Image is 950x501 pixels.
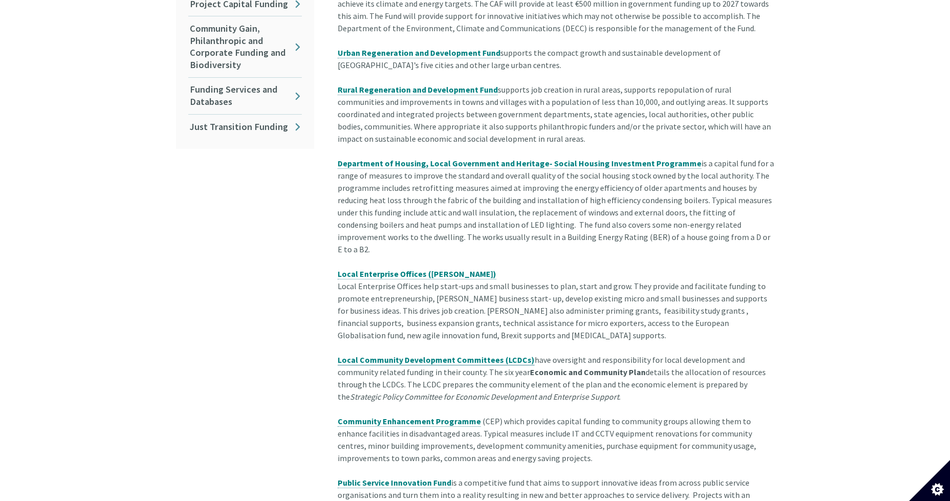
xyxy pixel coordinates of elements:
button: Set cookie preferences [909,460,950,501]
em: Strategic Policy Committee for Economic Development and Enterprise Support [350,391,619,402]
strong: Economic and Community Plan [530,367,646,377]
a: Community Enhancement Programme [338,416,481,427]
a: Local Community Development Committees (LCDCs) [338,355,535,365]
strong: Public Service Innovation Fund [338,477,451,488]
strong: Department of Housing, Local Government and Heritage- Social Housing Investment Programme [338,158,701,168]
a: Public Service Innovation Fund [338,477,451,488]
a: Rural Regeneration and Development Fund [338,84,498,95]
a: Funding Services and Databases [188,78,302,114]
a: Urban Regeneration and Development Fund [338,48,500,58]
a: Just Transition Funding [188,115,302,139]
a: Local Enterprise Offices ([PERSON_NAME]) [338,269,496,279]
a: Community Gain, Philanthropic and Corporate Funding and Biodiversity [188,16,302,77]
a: Department of Housing, Local Government and Heritage- Social Housing Investment Programme [338,158,701,169]
span: Community Enhancement Programme [338,416,481,426]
